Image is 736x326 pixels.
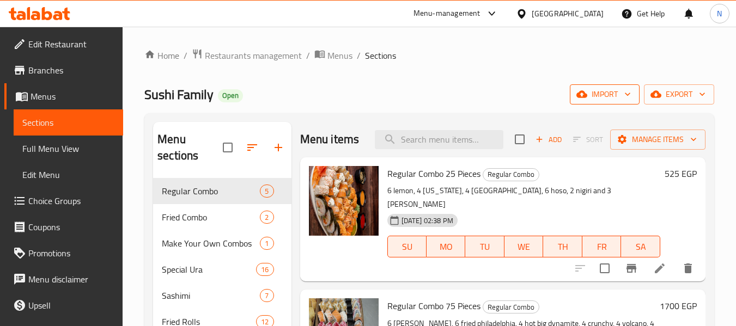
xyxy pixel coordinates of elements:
p: 6 lemon, 4 [US_STATE], 4 [GEOGRAPHIC_DATA], 6 hoso, 2 nigiri and 3 [PERSON_NAME] [387,184,660,211]
span: [DATE] 02:38 PM [397,216,458,226]
button: FR [582,236,622,257]
div: items [260,184,273,198]
h6: 1700 EGP [660,298,697,313]
span: Manage items [619,133,697,146]
a: Menus [4,83,123,109]
li: / [306,49,310,62]
div: Regular Combo [483,300,539,313]
input: search [375,130,503,149]
a: Sections [14,109,123,136]
span: Menus [327,49,352,62]
div: Make Your Own Combos1 [153,230,291,256]
nav: breadcrumb [144,48,714,63]
button: MO [427,236,466,257]
span: Open [218,91,243,100]
span: Branches [28,64,114,77]
span: Regular Combo [162,184,260,198]
span: WE [509,239,539,255]
span: Restaurants management [205,49,302,62]
span: Choice Groups [28,194,114,207]
span: Full Menu View [22,142,114,155]
span: FR [587,239,617,255]
button: Add section [265,134,291,161]
a: Promotions [4,240,123,266]
button: Add [531,131,566,148]
a: Choice Groups [4,188,123,214]
span: Regular Combo [483,168,539,181]
span: Sections [22,116,114,129]
a: Restaurants management [192,48,302,63]
button: WE [504,236,544,257]
button: Manage items [610,130,705,150]
span: MO [431,239,461,255]
span: Make Your Own Combos [162,237,260,250]
li: / [184,49,187,62]
span: Edit Menu [22,168,114,181]
a: Edit menu item [653,262,666,275]
span: Sushi Family [144,82,214,107]
div: items [256,263,273,276]
a: Menu disclaimer [4,266,123,292]
a: Edit Menu [14,162,123,188]
span: 5 [260,186,273,196]
span: Special Ura [162,263,256,276]
span: TU [470,239,500,255]
div: Fried Combo [162,211,260,224]
a: Branches [4,57,123,83]
div: Open [218,89,243,102]
span: Promotions [28,247,114,260]
li: / [357,49,361,62]
h2: Menu items [300,131,360,147]
span: TH [548,239,578,255]
span: Add item [531,131,566,148]
span: SA [625,239,656,255]
span: Regular Combo [483,301,539,313]
a: Menus [314,48,352,63]
span: Edit Restaurant [28,38,114,51]
button: SA [621,236,660,257]
span: Regular Combo 25 Pieces [387,165,480,182]
a: Home [144,49,179,62]
span: 2 [260,212,273,223]
div: items [260,211,273,224]
span: import [579,88,631,101]
span: SU [392,239,422,255]
span: Select to update [593,257,616,280]
div: items [260,237,273,250]
div: Special Ura16 [153,256,291,282]
span: export [653,88,705,101]
img: Regular Combo 25 Pieces [309,166,379,236]
button: TU [465,236,504,257]
h6: 525 EGP [665,166,697,181]
span: Coupons [28,220,114,233]
div: Sashimi7 [153,282,291,309]
span: Sashimi [162,289,260,302]
div: Regular Combo [483,168,539,181]
h2: Menu sections [157,131,222,164]
span: Select section [508,128,531,151]
span: Select all sections [216,136,239,159]
button: SU [387,236,427,257]
span: Sort sections [239,134,265,161]
button: delete [675,255,701,281]
span: Menu disclaimer [28,273,114,286]
span: Add [534,133,563,146]
div: items [260,289,273,302]
div: Menu-management [413,7,480,20]
span: Regular Combo 75 Pieces [387,298,480,314]
button: TH [543,236,582,257]
span: Sections [365,49,396,62]
div: [GEOGRAPHIC_DATA] [532,8,604,20]
span: N [717,8,722,20]
div: Fried Combo2 [153,204,291,230]
span: 7 [260,291,273,301]
a: Full Menu View [14,136,123,162]
span: 1 [260,238,273,249]
button: export [644,84,714,104]
span: 16 [257,265,273,275]
span: Upsell [28,299,114,312]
